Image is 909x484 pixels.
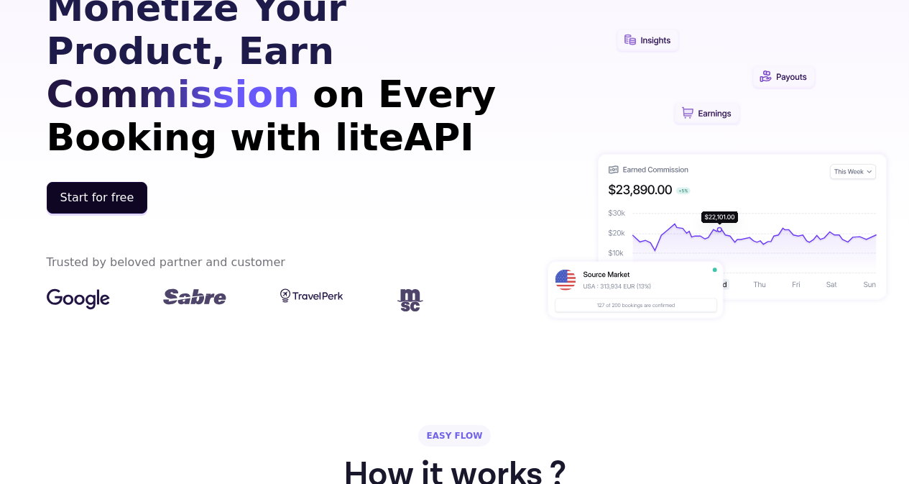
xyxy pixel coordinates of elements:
[418,425,492,447] div: EASY FLOW
[47,182,148,214] button: Start for free
[47,73,300,116] span: Commission
[47,254,285,271] div: Trusted by beloved partner and customer
[47,191,148,204] a: register
[47,73,497,159] span: on Every Booking with liteAPI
